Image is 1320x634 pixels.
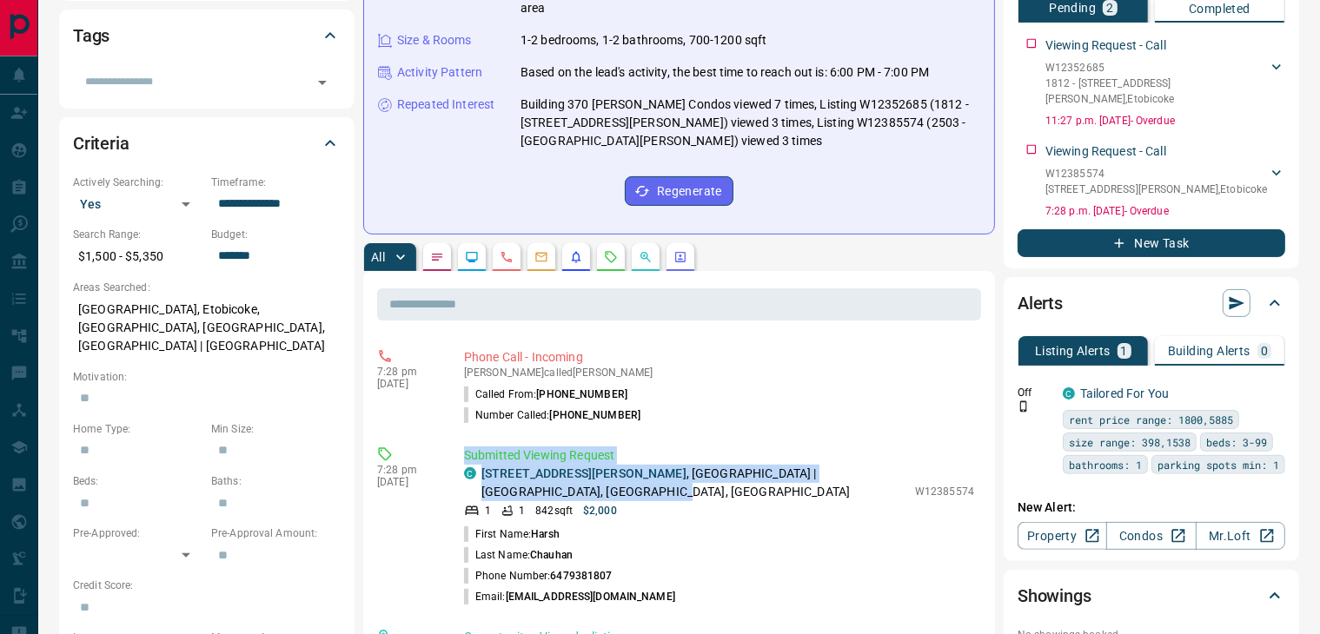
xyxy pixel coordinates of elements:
[73,227,202,242] p: Search Range:
[1106,2,1113,14] p: 2
[377,476,438,488] p: [DATE]
[464,568,613,584] p: Phone Number:
[464,348,974,367] p: Phone Call - Incoming
[569,250,583,264] svg: Listing Alerts
[534,250,548,264] svg: Emails
[377,464,438,476] p: 7:28 pm
[73,129,129,157] h2: Criteria
[1018,400,1030,413] svg: Push Notification Only
[73,280,341,295] p: Areas Searched:
[500,250,514,264] svg: Calls
[506,591,675,603] span: [EMAIL_ADDRESS][DOMAIN_NAME]
[1196,522,1285,550] a: Mr.Loft
[536,388,627,400] span: [PHONE_NUMBER]
[521,31,767,50] p: 1-2 bedrooms, 1-2 bathrooms, 700-1200 sqft
[397,96,494,114] p: Repeated Interest
[1018,229,1285,257] button: New Task
[73,190,202,218] div: Yes
[73,175,202,190] p: Actively Searching:
[464,367,974,379] p: [PERSON_NAME] called [PERSON_NAME]
[464,467,476,479] div: condos.ca
[521,63,929,82] p: Based on the lead's activity, the best time to reach out is: 6:00 PM - 7:00 PM
[1049,2,1096,14] p: Pending
[1018,289,1063,317] h2: Alerts
[1018,499,1285,517] p: New Alert:
[73,122,341,164] div: Criteria
[1018,282,1285,324] div: Alerts
[1035,345,1111,357] p: Listing Alerts
[464,407,640,423] p: Number Called:
[397,63,482,82] p: Activity Pattern
[1045,113,1285,129] p: 11:27 p.m. [DATE] - Overdue
[310,70,335,95] button: Open
[1261,345,1268,357] p: 0
[1018,385,1052,400] p: Off
[73,473,202,489] p: Beds:
[1018,522,1107,550] a: Property
[73,15,341,56] div: Tags
[211,175,341,190] p: Timeframe:
[211,525,341,541] p: Pre-Approval Amount:
[1069,411,1233,428] span: rent price range: 1800,5885
[531,528,560,540] span: Harsh
[73,369,341,385] p: Motivation:
[1206,433,1267,451] span: beds: 3-99
[377,378,438,390] p: [DATE]
[1121,345,1128,357] p: 1
[519,503,525,518] p: 1
[211,421,341,437] p: Min Size:
[1157,456,1279,473] span: parking spots min: 1
[1045,76,1268,107] p: 1812 - [STREET_ADDRESS][PERSON_NAME] , Etobicoke
[1080,386,1169,400] a: Tailored For You
[1045,166,1267,182] p: W12385574
[1018,582,1091,610] h2: Showings
[583,503,617,518] p: $2,000
[1069,433,1191,451] span: size range: 398,1538
[550,570,612,582] span: 6479381807
[464,547,573,563] p: Last Name:
[430,250,444,264] svg: Notes
[73,525,202,541] p: Pre-Approved:
[1069,456,1142,473] span: bathrooms: 1
[211,473,341,489] p: Baths:
[915,484,974,499] p: W12385574
[1045,182,1267,197] p: [STREET_ADDRESS][PERSON_NAME] , Etobicoke
[73,295,341,360] p: [GEOGRAPHIC_DATA], Etobicoke, [GEOGRAPHIC_DATA], [GEOGRAPHIC_DATA], [GEOGRAPHIC_DATA] | [GEOGRAPH...
[465,250,479,264] svg: Lead Browsing Activity
[464,446,974,465] p: Submitted Viewing Request
[1045,36,1166,55] p: Viewing Request - Call
[73,22,109,50] h2: Tags
[535,503,573,518] p: 842 sqft
[481,466,687,480] a: [STREET_ADDRESS][PERSON_NAME]
[73,421,202,437] p: Home Type:
[550,409,641,421] span: [PHONE_NUMBER]
[1045,203,1285,219] p: 7:28 p.m. [DATE] - Overdue
[1045,142,1166,161] p: Viewing Request - Call
[485,503,491,518] p: 1
[673,250,687,264] svg: Agent Actions
[464,589,675,604] p: Email:
[397,31,472,50] p: Size & Rooms
[73,242,202,271] p: $1,500 - $5,350
[1045,162,1285,201] div: W12385574[STREET_ADDRESS][PERSON_NAME],Etobicoke
[1045,56,1285,110] div: W123526851812 - [STREET_ADDRESS][PERSON_NAME],Etobicoke
[604,250,618,264] svg: Requests
[1189,3,1250,15] p: Completed
[639,250,653,264] svg: Opportunities
[1168,345,1250,357] p: Building Alerts
[1106,522,1196,550] a: Condos
[1045,60,1268,76] p: W12352685
[211,227,341,242] p: Budget:
[521,96,980,150] p: Building 370 [PERSON_NAME] Condos viewed 7 times, Listing W12352685 (1812 - [STREET_ADDRESS][PERS...
[1063,387,1075,400] div: condos.ca
[73,578,341,593] p: Credit Score:
[371,251,385,263] p: All
[530,549,573,561] span: Chauhan
[464,526,560,542] p: First Name:
[625,176,733,206] button: Regenerate
[481,465,906,501] p: , [GEOGRAPHIC_DATA] | [GEOGRAPHIC_DATA], [GEOGRAPHIC_DATA], [GEOGRAPHIC_DATA]
[464,386,627,402] p: Called From:
[377,366,438,378] p: 7:28 pm
[1018,575,1285,617] div: Showings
